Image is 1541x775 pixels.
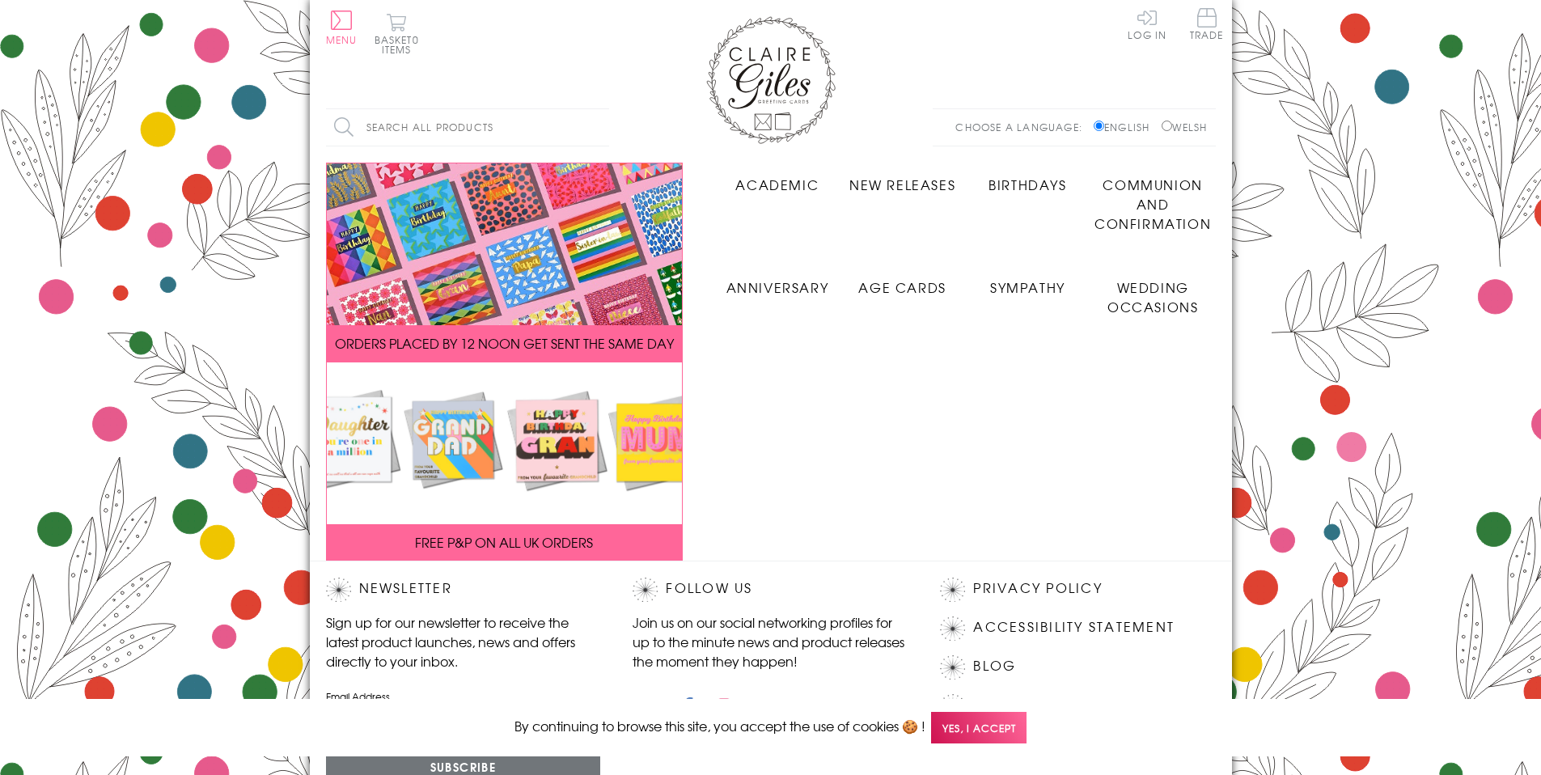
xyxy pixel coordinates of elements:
a: Age Cards [840,265,965,297]
button: Menu [326,11,358,44]
input: Search all products [326,109,609,146]
label: Email Address [326,689,601,704]
span: Anniversary [726,277,829,297]
input: English [1094,121,1104,131]
h2: Follow Us [633,578,908,602]
span: Birthdays [989,175,1066,194]
input: Search [593,109,609,146]
img: Claire Giles Greetings Cards [706,16,836,144]
a: Birthdays [965,163,1090,194]
a: Trade [1190,8,1224,43]
span: Trade [1190,8,1224,40]
a: New Releases [840,163,965,194]
a: Log In [1128,8,1166,40]
a: Academic [715,163,840,194]
span: Yes, I accept [931,712,1027,743]
a: Contact Us [973,694,1072,716]
span: Communion and Confirmation [1094,175,1211,233]
span: 0 items [382,32,419,57]
span: ORDERS PLACED BY 12 NOON GET SENT THE SAME DAY [335,333,674,353]
span: Menu [326,32,358,47]
a: Blog [973,655,1016,677]
a: Wedding Occasions [1090,265,1216,316]
label: Welsh [1162,120,1208,134]
span: Age Cards [858,277,946,297]
a: Privacy Policy [973,578,1102,599]
p: Join us on our social networking profiles for up to the minute news and product releases the mome... [633,612,908,671]
span: Academic [735,175,819,194]
p: Choose a language: [955,120,1090,134]
a: Sympathy [965,265,1090,297]
input: Welsh [1162,121,1172,131]
h2: Newsletter [326,578,601,602]
button: Basket0 items [375,13,419,54]
a: Communion and Confirmation [1090,163,1216,233]
a: Accessibility Statement [973,616,1175,638]
span: New Releases [849,175,955,194]
a: Anniversary [715,265,840,297]
p: Sign up for our newsletter to receive the latest product launches, news and offers directly to yo... [326,612,601,671]
span: FREE P&P ON ALL UK ORDERS [415,532,593,552]
label: English [1094,120,1158,134]
span: Wedding Occasions [1107,277,1198,316]
span: Sympathy [990,277,1065,297]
